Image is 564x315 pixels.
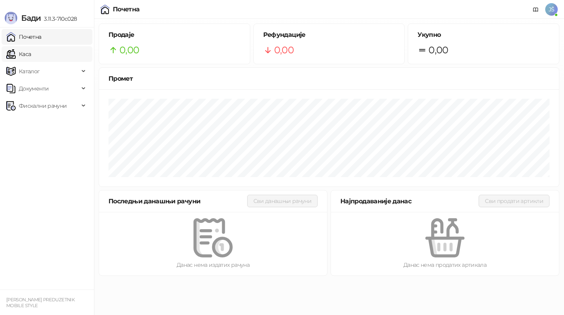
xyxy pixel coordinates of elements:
div: Данас нема издатих рачуна [112,261,315,269]
div: Данас нема продатих артикала [343,261,546,269]
span: 0,00 [274,43,294,58]
span: Документи [19,81,49,96]
span: JŠ [545,3,558,16]
button: Сви данашњи рачуни [247,195,318,207]
span: 0,00 [119,43,139,58]
div: Почетна [113,6,140,13]
span: 3.11.3-710c028 [41,15,77,22]
a: Почетна [6,29,42,45]
img: Logo [5,12,17,24]
a: Каса [6,46,31,62]
span: 0,00 [428,43,448,58]
h5: Рефундације [263,30,395,40]
h5: Продаје [108,30,240,40]
div: Промет [108,74,550,83]
a: Документација [530,3,542,16]
h5: Укупно [418,30,550,40]
div: Последњи данашњи рачуни [108,196,247,206]
button: Сви продати артикли [479,195,550,207]
small: [PERSON_NAME] PREDUZETNIK MOBILE STYLE [6,297,74,308]
div: Најпродаваније данас [340,196,479,206]
span: Бади [21,13,41,23]
span: Каталог [19,63,40,79]
span: Фискални рачуни [19,98,67,114]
